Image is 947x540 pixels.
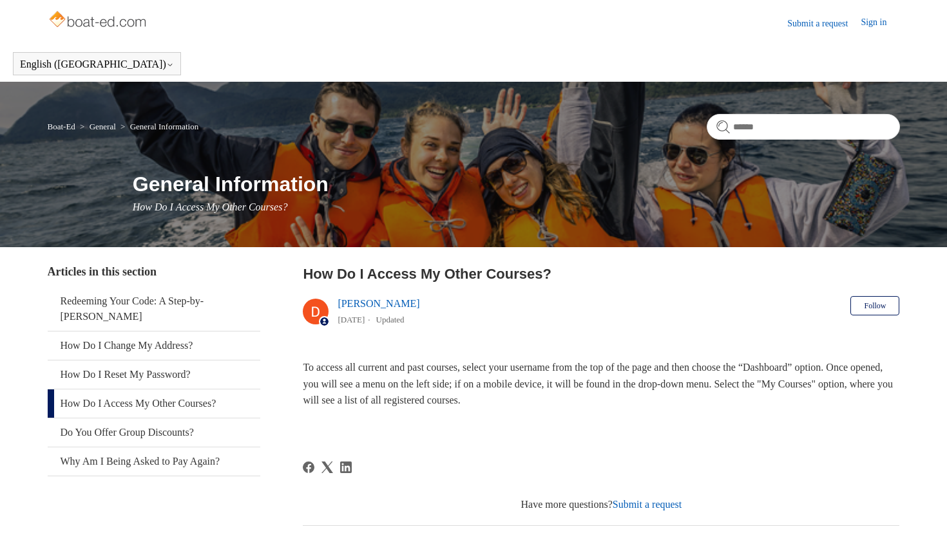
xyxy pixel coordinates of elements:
a: Submit a request [787,17,861,30]
a: Do You Offer Group Discounts? [48,418,261,447]
a: Boat-Ed [48,122,75,131]
div: Have more questions? [303,497,899,512]
a: General [90,122,116,131]
a: How Do I Access My Other Courses? [48,389,261,418]
a: [PERSON_NAME] [338,298,419,309]
span: Articles in this section [48,265,157,278]
img: Boat-Ed Help Center home page [48,8,150,33]
input: Search [707,114,900,140]
a: How Do I Change My Address? [48,331,261,360]
button: English ([GEOGRAPHIC_DATA]) [20,59,174,70]
a: Facebook [303,461,314,473]
h1: General Information [133,169,900,200]
a: How Do I Reset My Password? [48,360,261,389]
a: General Information [130,122,198,131]
a: Redeeming Your Code: A Step-by-[PERSON_NAME] [48,287,261,331]
svg: Share this page on X Corp [321,461,333,473]
h2: How Do I Access My Other Courses? [303,263,899,284]
svg: Share this page on Facebook [303,461,314,473]
li: Updated [376,315,405,324]
a: LinkedIn [340,461,352,473]
a: Submit a request [613,499,682,510]
svg: Share this page on LinkedIn [340,461,352,473]
li: General [77,122,118,131]
li: General Information [118,122,198,131]
div: Chat Support [864,497,938,530]
a: Why Am I Being Asked to Pay Again? [48,447,261,476]
span: How Do I Access My Other Courses? [133,201,288,212]
a: Sign in [861,15,899,31]
time: 03/01/2024, 15:24 [338,315,365,324]
span: To access all current and past courses, select your username from the top of the page and then ch... [303,362,893,405]
button: Follow Article [850,296,899,315]
a: X Corp [321,461,333,473]
li: Boat-Ed [48,122,78,131]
